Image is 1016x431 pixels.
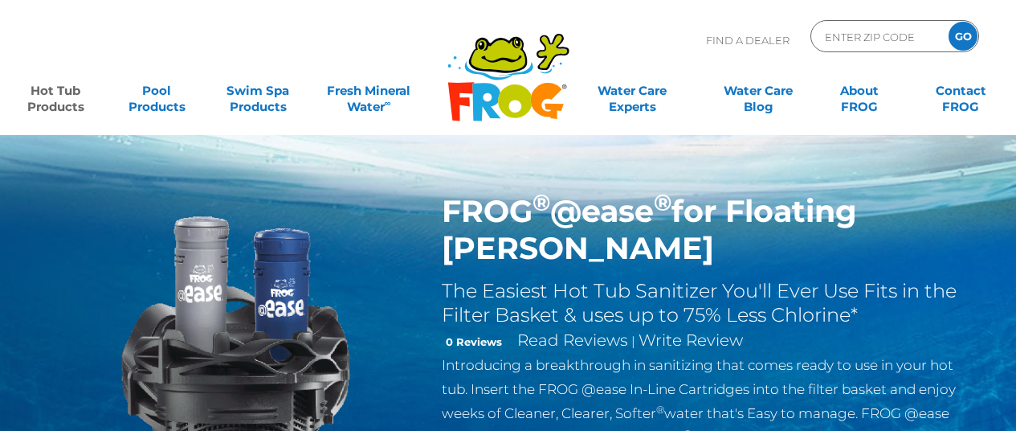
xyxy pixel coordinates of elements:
a: Water CareExperts [569,75,696,107]
span: | [631,334,635,349]
sup: ® [654,188,671,216]
sup: ∞ [385,97,391,109]
a: Write Review [639,330,743,350]
a: ContactFROG [921,75,1000,107]
a: Hot TubProducts [16,75,95,107]
input: GO [949,22,977,51]
a: PoolProducts [117,75,196,107]
input: Zip Code Form [823,25,932,48]
h2: The Easiest Hot Tub Sanitizer You'll Ever Use Fits in the Filter Basket & uses up to 75% Less Chl... [442,279,966,327]
strong: 0 Reviews [446,335,502,348]
a: Read Reviews [517,330,628,350]
sup: ® [656,404,664,416]
a: Swim SpaProducts [218,75,297,107]
sup: ® [532,188,550,216]
a: Water CareBlog [719,75,798,107]
h1: FROG @ease for Floating [PERSON_NAME] [442,193,966,267]
a: AboutFROG [820,75,899,107]
a: Fresh MineralWater∞ [320,75,418,107]
p: Find A Dealer [706,20,790,60]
